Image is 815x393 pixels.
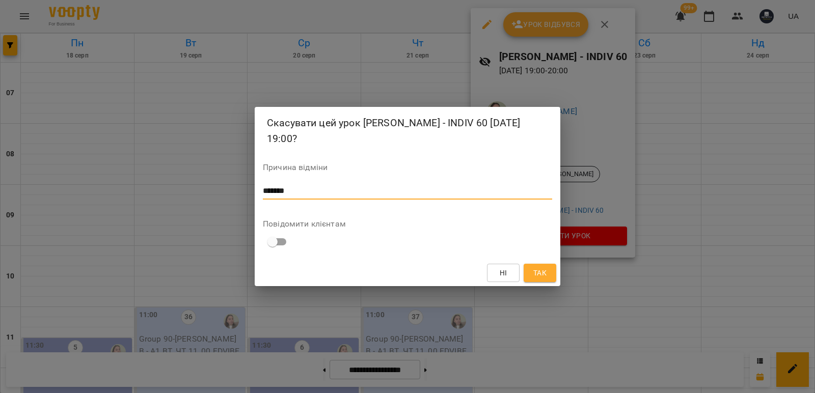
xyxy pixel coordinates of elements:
[487,264,520,282] button: Ні
[263,163,552,172] label: Причина відміни
[267,115,548,147] h2: Скасувати цей урок [PERSON_NAME] - INDIV 60 [DATE] 19:00?
[500,267,507,279] span: Ні
[524,264,556,282] button: Так
[263,220,552,228] label: Повідомити клієнтам
[533,267,547,279] span: Так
